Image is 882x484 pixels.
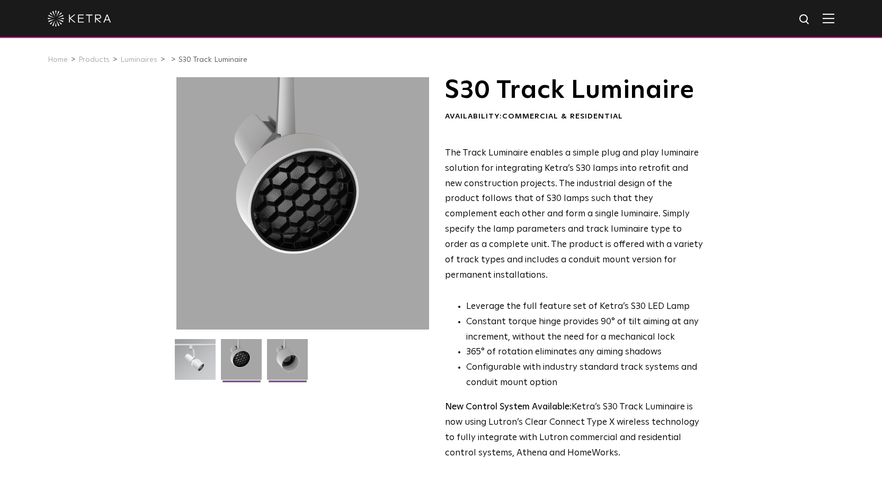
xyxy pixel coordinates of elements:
[221,339,262,388] img: 3b1b0dc7630e9da69e6b
[445,403,572,412] strong: New Control System Available:
[823,13,834,23] img: Hamburger%20Nav.svg
[445,112,703,122] div: Availability:
[267,339,308,388] img: 9e3d97bd0cf938513d6e
[48,56,68,63] a: Home
[502,113,623,120] span: Commercial & Residential
[466,345,703,360] li: 365° of rotation eliminates any aiming shadows
[445,149,703,280] span: The Track Luminaire enables a simple plug and play luminaire solution for integrating Ketra’s S30...
[798,13,812,26] img: search icon
[445,77,703,104] h1: S30 Track Luminaire
[466,315,703,345] li: Constant torque hinge provides 90° of tilt aiming at any increment, without the need for a mechan...
[466,360,703,391] li: Configurable with industry standard track systems and conduit mount option
[445,400,703,461] p: Ketra’s S30 Track Luminaire is now using Lutron’s Clear Connect Type X wireless technology to ful...
[78,56,110,63] a: Products
[466,299,703,315] li: Leverage the full feature set of Ketra’s S30 LED Lamp
[120,56,157,63] a: Luminaires
[179,56,247,63] a: S30 Track Luminaire
[175,339,216,388] img: S30-Track-Luminaire-2021-Web-Square
[48,11,111,26] img: ketra-logo-2019-white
